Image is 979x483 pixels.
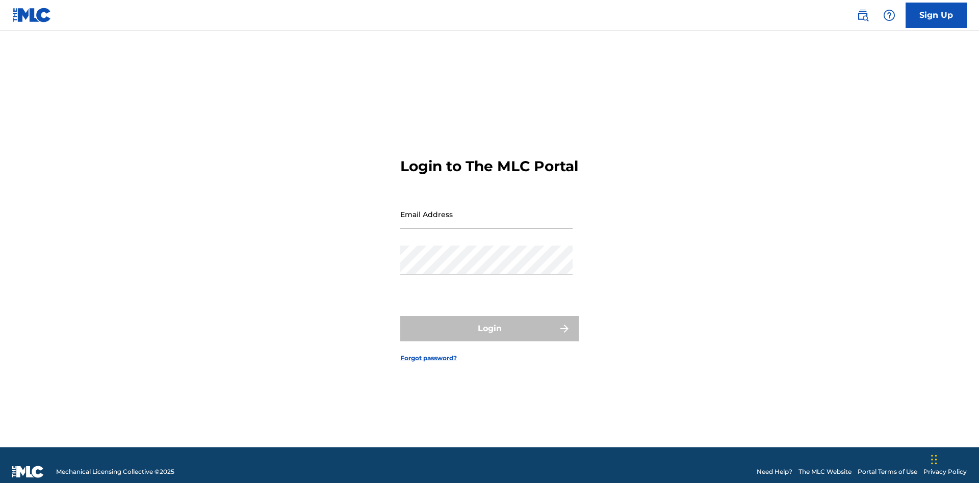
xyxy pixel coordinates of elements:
div: Help [879,5,899,25]
iframe: Chat Widget [928,434,979,483]
a: Public Search [853,5,873,25]
a: Privacy Policy [923,467,967,476]
div: Drag [931,444,937,475]
span: Mechanical Licensing Collective © 2025 [56,467,174,476]
a: Need Help? [757,467,792,476]
img: search [857,9,869,21]
img: help [883,9,895,21]
img: logo [12,466,44,478]
a: Forgot password? [400,354,457,363]
a: The MLC Website [798,467,852,476]
a: Sign Up [906,3,967,28]
img: MLC Logo [12,8,51,22]
a: Portal Terms of Use [858,467,917,476]
h3: Login to The MLC Portal [400,157,578,175]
